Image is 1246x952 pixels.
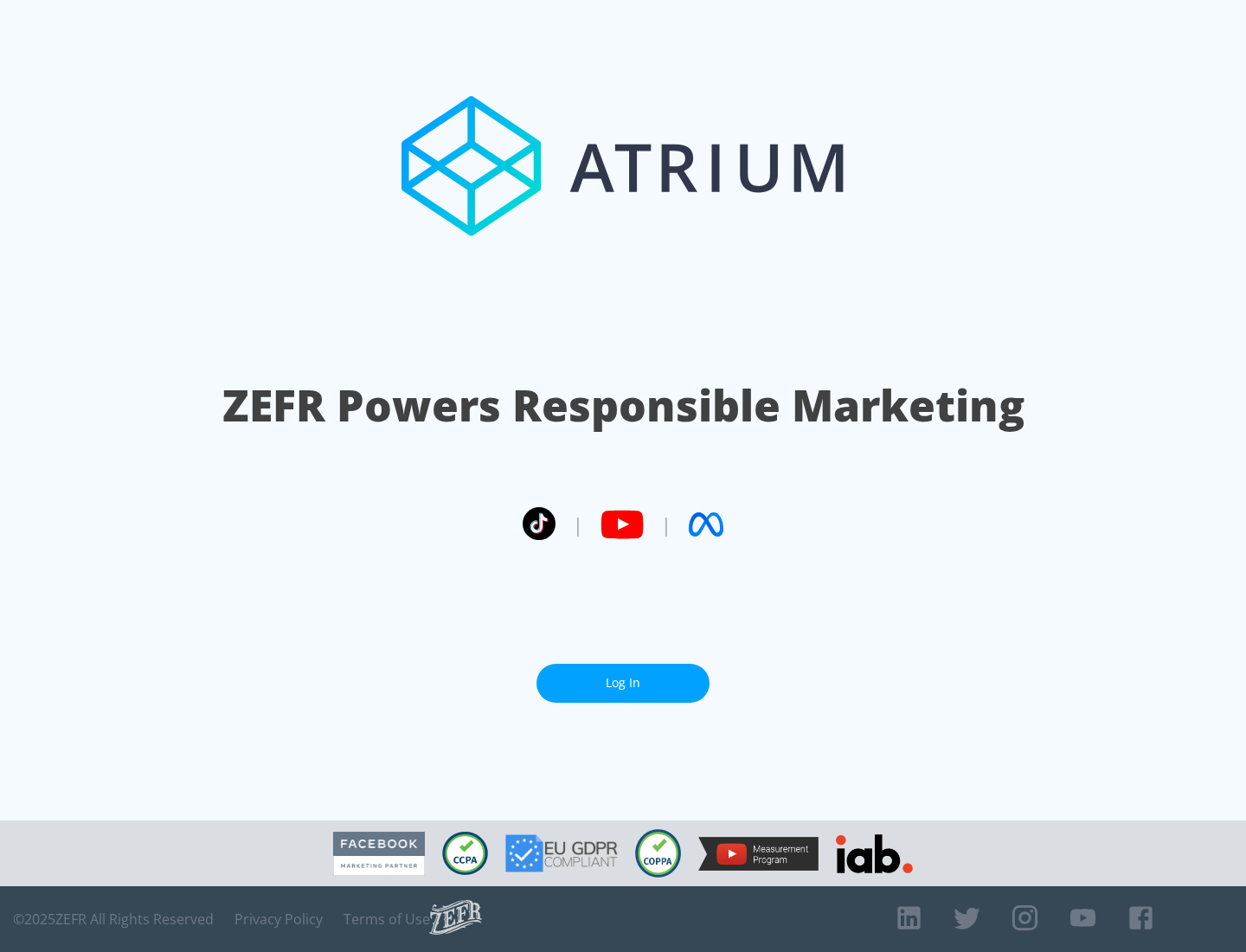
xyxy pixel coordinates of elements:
span: © 2025 ZEFR All Rights Reserved [13,910,214,928]
span: | [573,511,583,537]
a: Terms of Use [344,910,430,928]
h1: ZEFR Powers Responsible Marketing [222,376,1024,435]
a: Privacy Policy [234,910,323,928]
img: Facebook Marketing Partner [333,832,425,876]
a: Log In [536,664,710,703]
img: IAB [836,834,913,873]
img: YouTube Measurement Program [698,837,819,871]
img: COPPA Compliant [635,829,681,878]
img: CCPA Compliant [442,832,488,875]
img: GDPR Compliant [505,834,618,872]
span: | [661,511,671,537]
